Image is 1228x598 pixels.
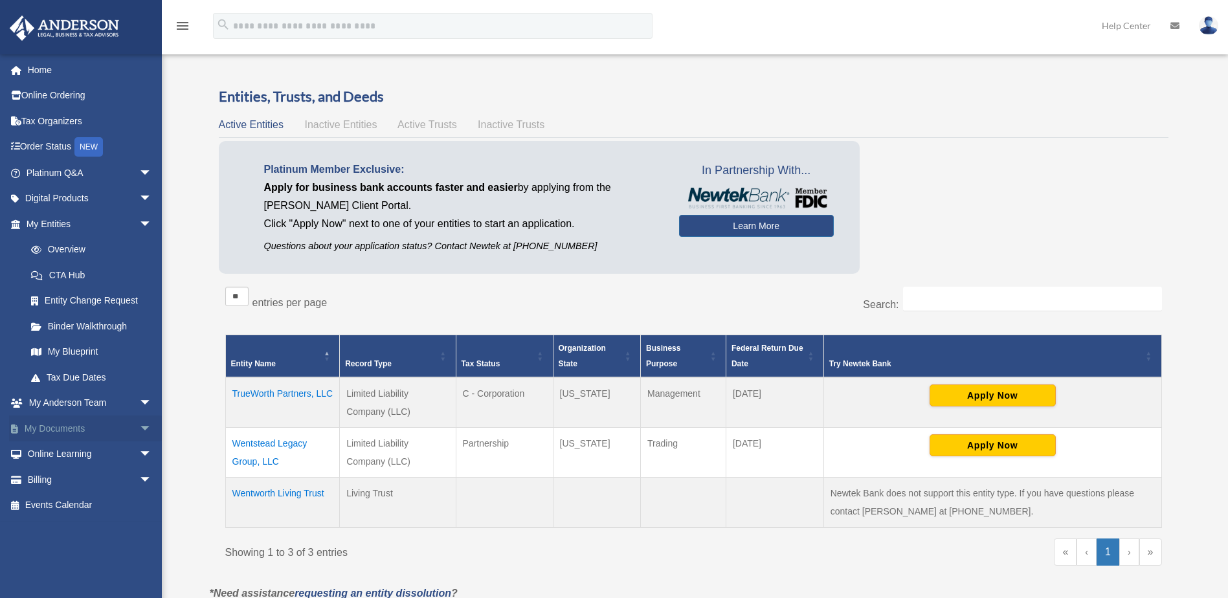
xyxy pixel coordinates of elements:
[139,390,165,417] span: arrow_drop_down
[9,467,172,493] a: Billingarrow_drop_down
[264,215,660,233] p: Click "Apply Now" next to one of your entities to start an application.
[264,238,660,254] p: Questions about your application status? Contact Newtek at [PHONE_NUMBER]
[225,538,684,562] div: Showing 1 to 3 of 3 entries
[216,17,230,32] i: search
[139,441,165,468] span: arrow_drop_down
[9,493,172,518] a: Events Calendar
[1077,538,1097,566] a: Previous
[139,186,165,212] span: arrow_drop_down
[139,415,165,442] span: arrow_drop_down
[340,427,456,477] td: Limited Liability Company (LLC)
[456,427,553,477] td: Partnership
[930,384,1056,406] button: Apply Now
[225,477,340,527] td: Wentworth Living Trust
[219,119,284,130] span: Active Entities
[679,161,834,181] span: In Partnership With...
[1054,538,1077,566] a: First
[18,364,165,390] a: Tax Due Dates
[18,237,159,263] a: Overview
[829,356,1142,371] div: Try Newtek Bank
[225,335,340,377] th: Entity Name: Activate to invert sorting
[9,441,172,467] a: Online Learningarrow_drop_down
[553,427,641,477] td: [US_STATE]
[9,134,172,161] a: Order StatusNEW
[340,335,456,377] th: Record Type: Activate to sort
[340,477,456,527] td: Living Trust
[641,335,726,377] th: Business Purpose: Activate to sort
[686,188,827,208] img: NewtekBankLogoSM.png
[6,16,123,41] img: Anderson Advisors Platinum Portal
[478,119,544,130] span: Inactive Trusts
[9,160,172,186] a: Platinum Q&Aarrow_drop_down
[731,344,803,368] span: Federal Return Due Date
[219,87,1168,107] h3: Entities, Trusts, and Deeds
[9,211,165,237] a: My Entitiesarrow_drop_down
[264,161,660,179] p: Platinum Member Exclusive:
[18,313,165,339] a: Binder Walkthrough
[18,288,165,314] a: Entity Change Request
[9,108,172,134] a: Tax Organizers
[9,390,172,416] a: My Anderson Teamarrow_drop_down
[304,119,377,130] span: Inactive Entities
[9,83,172,109] a: Online Ordering
[231,359,276,368] span: Entity Name
[553,377,641,428] td: [US_STATE]
[553,335,641,377] th: Organization State: Activate to sort
[456,335,553,377] th: Tax Status: Activate to sort
[18,262,165,288] a: CTA Hub
[863,299,899,310] label: Search:
[397,119,457,130] span: Active Trusts
[823,335,1161,377] th: Try Newtek Bank : Activate to sort
[18,339,165,365] a: My Blueprint
[641,427,726,477] td: Trading
[139,467,165,493] span: arrow_drop_down
[9,186,172,212] a: Digital Productsarrow_drop_down
[646,344,680,368] span: Business Purpose
[641,377,726,428] td: Management
[175,23,190,34] a: menu
[559,344,606,368] span: Organization State
[930,434,1056,456] button: Apply Now
[340,377,456,428] td: Limited Liability Company (LLC)
[679,215,834,237] a: Learn More
[462,359,500,368] span: Tax Status
[139,211,165,238] span: arrow_drop_down
[456,377,553,428] td: C - Corporation
[1199,16,1218,35] img: User Pic
[823,477,1161,527] td: Newtek Bank does not support this entity type. If you have questions please contact [PERSON_NAME]...
[264,182,518,193] span: Apply for business bank accounts faster and easier
[9,57,172,83] a: Home
[726,335,823,377] th: Federal Return Due Date: Activate to sort
[225,377,340,428] td: TrueWorth Partners, LLC
[345,359,392,368] span: Record Type
[264,179,660,215] p: by applying from the [PERSON_NAME] Client Portal.
[175,18,190,34] i: menu
[726,377,823,428] td: [DATE]
[726,427,823,477] td: [DATE]
[225,427,340,477] td: Wentstead Legacy Group, LLC
[74,137,103,157] div: NEW
[9,415,172,441] a: My Documentsarrow_drop_down
[252,297,328,308] label: entries per page
[139,160,165,186] span: arrow_drop_down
